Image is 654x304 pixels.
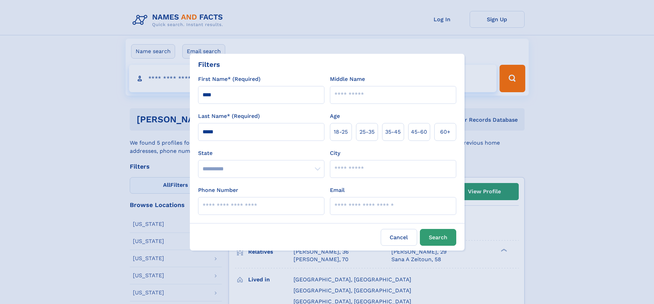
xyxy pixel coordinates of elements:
[411,128,427,136] span: 45‑60
[330,75,365,83] label: Middle Name
[385,128,401,136] span: 35‑45
[330,112,340,120] label: Age
[440,128,450,136] span: 60+
[359,128,375,136] span: 25‑35
[198,75,261,83] label: First Name* (Required)
[420,229,456,246] button: Search
[334,128,348,136] span: 18‑25
[198,112,260,120] label: Last Name* (Required)
[330,186,345,194] label: Email
[198,59,220,70] div: Filters
[330,149,340,157] label: City
[198,186,238,194] label: Phone Number
[381,229,417,246] label: Cancel
[198,149,324,157] label: State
